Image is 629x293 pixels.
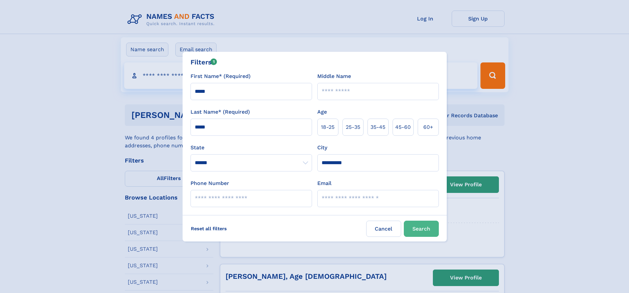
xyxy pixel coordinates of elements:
label: Phone Number [191,179,229,187]
span: 60+ [423,123,433,131]
label: Email [317,179,332,187]
label: State [191,144,312,152]
label: Middle Name [317,72,351,80]
span: 25‑35 [346,123,360,131]
label: City [317,144,327,152]
button: Search [404,221,439,237]
label: Cancel [366,221,401,237]
span: 18‑25 [321,123,334,131]
div: Filters [191,57,217,67]
label: First Name* (Required) [191,72,251,80]
label: Last Name* (Required) [191,108,250,116]
label: Age [317,108,327,116]
label: Reset all filters [187,221,231,237]
span: 45‑60 [395,123,411,131]
span: 35‑45 [370,123,385,131]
